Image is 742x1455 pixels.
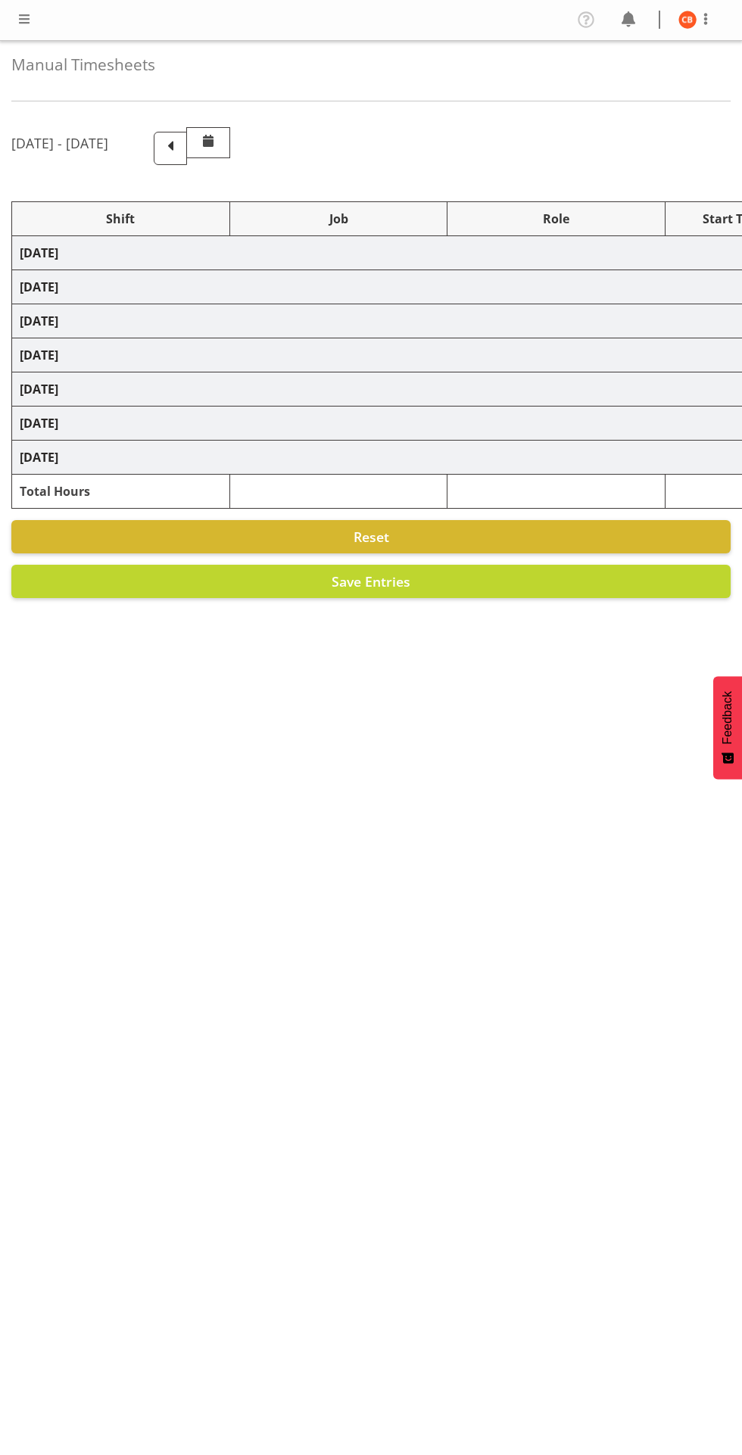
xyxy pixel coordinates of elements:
[721,691,734,744] span: Feedback
[354,528,389,546] span: Reset
[11,56,731,73] h4: Manual Timesheets
[713,676,742,779] button: Feedback - Show survey
[455,210,657,228] div: Role
[11,565,731,598] button: Save Entries
[11,135,108,151] h5: [DATE] - [DATE]
[678,11,697,29] img: chelsea-bartlett11426.jpg
[238,210,440,228] div: Job
[332,572,410,590] span: Save Entries
[11,520,731,553] button: Reset
[20,210,222,228] div: Shift
[12,475,230,509] td: Total Hours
